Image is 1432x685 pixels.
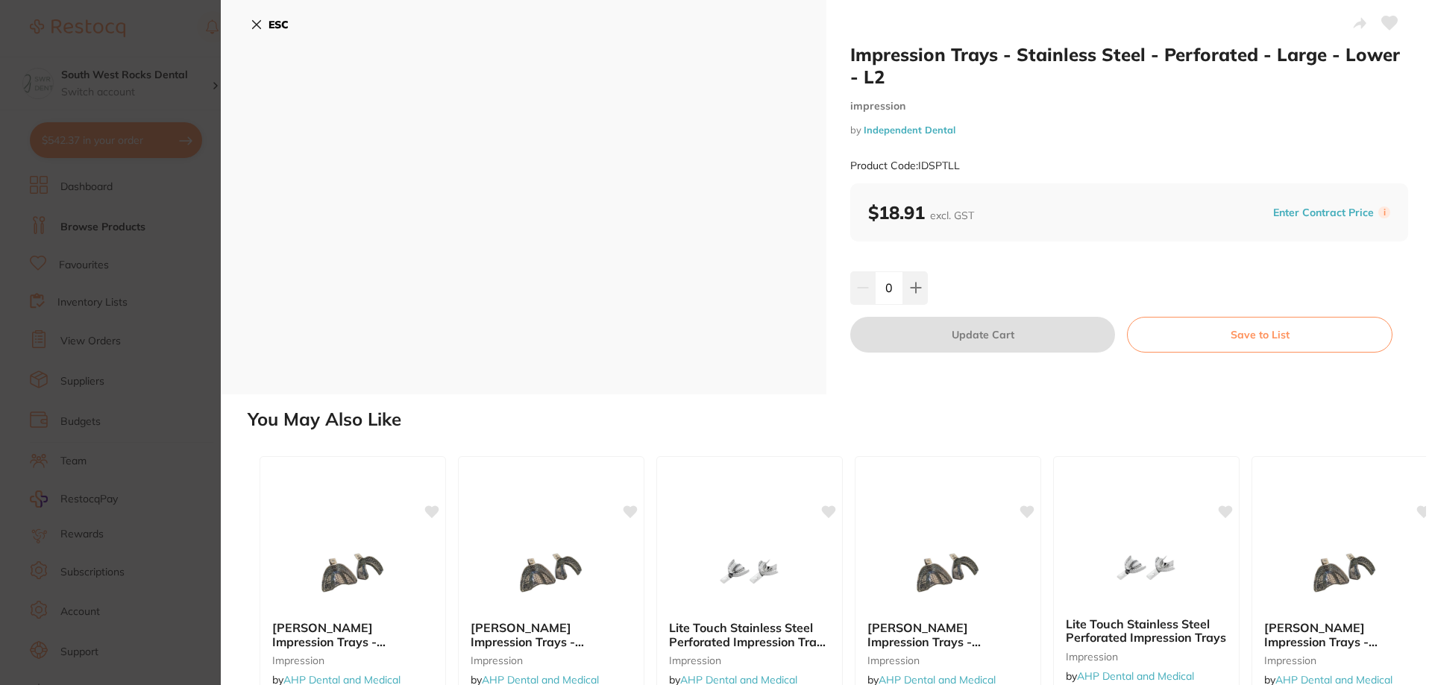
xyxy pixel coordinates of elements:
[850,100,1408,113] small: impression
[251,12,289,37] button: ESC
[701,534,798,609] img: Lite Touch Stainless Steel Perforated Impression Trays Lower #4
[248,409,1426,430] h2: You May Also Like
[1127,317,1392,353] button: Save to List
[850,43,1408,88] h2: Impression Trays - Stainless Steel - Perforated - Large - Lower - L2
[930,209,974,222] span: excl. GST
[1066,669,1194,683] span: by
[1269,206,1378,220] button: Enter Contract Price
[850,160,960,172] small: Product Code: IDSPTLL
[471,654,632,666] small: impression
[1066,617,1227,645] b: Lite Touch Stainless Steel Perforated Impression Trays
[669,654,830,666] small: impression
[850,317,1115,353] button: Update Cart
[1296,534,1393,609] img: Ainsworth Impression Trays - Perforated Stainless Steel Medium Upper
[1098,531,1195,605] img: Lite Touch Stainless Steel Perforated Impression Trays
[1264,621,1425,648] b: Ainsworth Impression Trays - Perforated Stainless Steel Medium Upper
[867,621,1029,648] b: Ainsworth Impression Trays - Perforated Stainless Steel Small Lower
[868,201,974,224] b: $18.91
[1378,206,1390,218] label: i
[1066,651,1227,663] small: impression
[899,534,996,609] img: Ainsworth Impression Trays - Perforated Stainless Steel Small Lower
[864,124,955,136] a: Independent Dental
[1264,654,1425,666] small: impression
[503,534,600,609] img: Ainsworth Impression Trays - Perforated Stainless Steel Medium Lower
[268,18,289,31] b: ESC
[304,534,401,609] img: Ainsworth Impression Trays - Perforated Stainless Steel Large Lower
[272,621,433,648] b: Ainsworth Impression Trays - Perforated Stainless Steel Large Lower
[669,621,830,648] b: Lite Touch Stainless Steel Perforated Impression Trays Lower #4
[1077,669,1194,683] a: AHP Dental and Medical
[850,124,1408,136] small: by
[272,654,433,666] small: impression
[867,654,1029,666] small: impression
[471,621,632,648] b: Ainsworth Impression Trays - Perforated Stainless Steel Medium Lower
